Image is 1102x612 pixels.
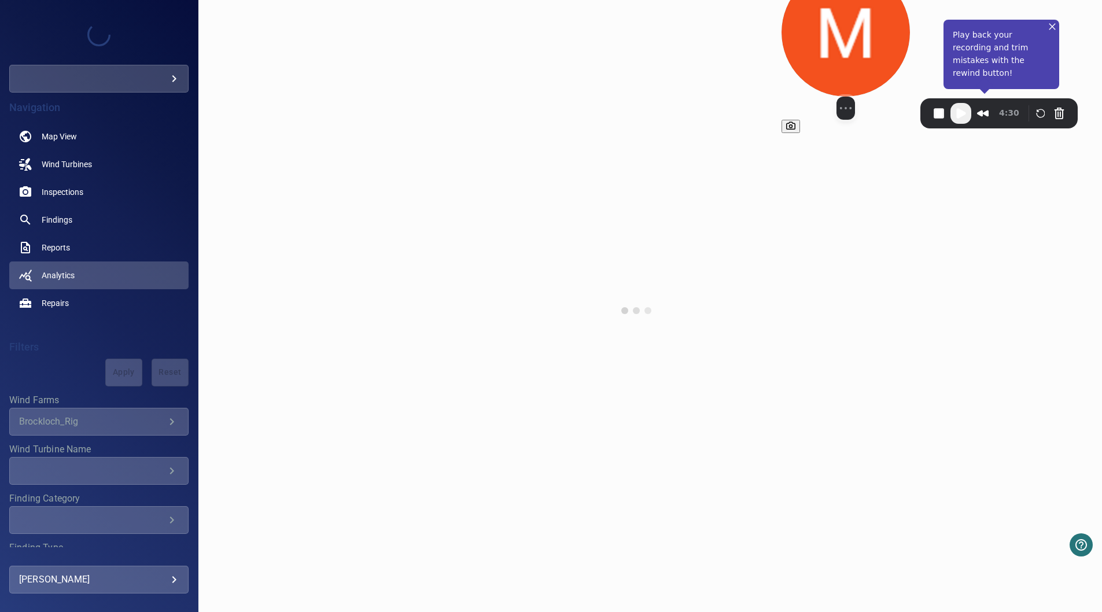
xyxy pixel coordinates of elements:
[9,494,189,503] label: Finding Category
[9,234,189,261] a: reports noActive
[9,543,189,552] label: Finding Type
[9,261,189,289] a: analytics active
[42,242,70,253] span: Reports
[42,270,75,281] span: Analytics
[42,297,69,309] span: Repairs
[42,131,77,142] span: Map View
[9,289,189,317] a: repairs noActive
[9,65,189,93] div: fredolsen
[9,341,189,353] h4: Filters
[42,186,83,198] span: Inspections
[9,102,189,113] h4: Navigation
[9,150,189,178] a: windturbines noActive
[9,457,189,485] div: Wind Turbine Name
[9,506,189,534] div: Finding Category
[19,570,179,589] div: [PERSON_NAME]
[9,396,189,405] label: Wind Farms
[42,214,72,226] span: Findings
[9,178,189,206] a: inspections noActive
[9,206,189,234] a: findings noActive
[19,416,165,427] div: Brockloch_Rig
[9,123,189,150] a: map noActive
[9,445,189,454] label: Wind Turbine Name
[42,158,92,170] span: Wind Turbines
[9,408,189,436] div: Wind Farms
